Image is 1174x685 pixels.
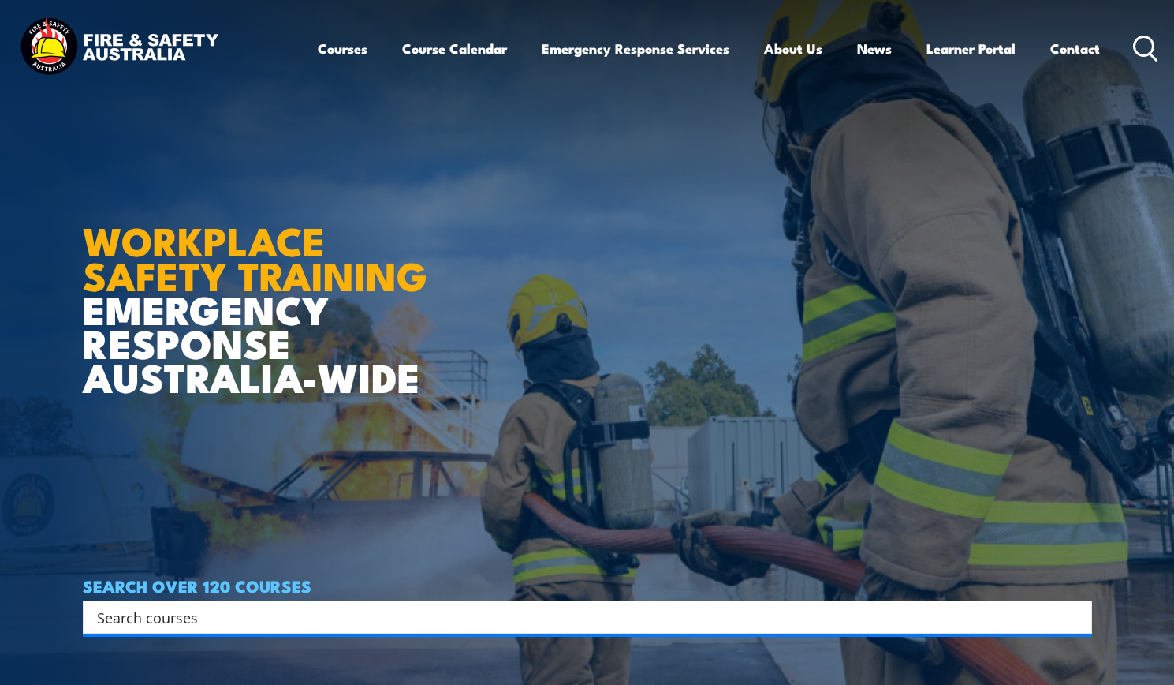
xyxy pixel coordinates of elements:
a: Courses [318,28,367,69]
a: Learner Portal [926,28,1016,69]
h4: SEARCH OVER 120 COURSES [83,577,1092,594]
a: Course Calendar [402,28,507,69]
a: News [857,28,892,69]
button: Search magnifier button [1064,606,1086,628]
a: About Us [764,28,822,69]
h1: EMERGENCY RESPONSE AUSTRALIA-WIDE [83,183,468,393]
a: Emergency Response Services [542,28,729,69]
strong: WORKPLACE SAFETY TRAINING [83,209,427,304]
a: Contact [1050,28,1100,69]
input: Search input [97,605,1057,629]
form: Search form [100,606,1060,628]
